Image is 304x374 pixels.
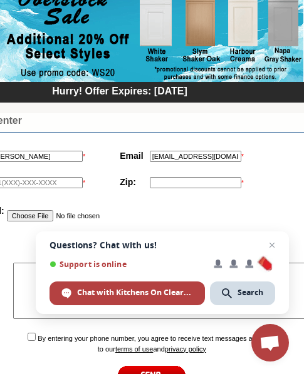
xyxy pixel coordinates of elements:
strong: Zip: [120,177,136,187]
span: Chat with Kitchens On Clearance [77,287,193,298]
span: Search [238,287,263,298]
a: terms of use [115,345,154,353]
span: Close chat [265,238,280,253]
span: Support is online [50,260,205,269]
span: Questions? Chat with us! [50,240,275,250]
div: Search [210,281,275,305]
strong: Email [120,151,143,161]
div: Chat with Kitchens On Clearance [50,281,205,305]
div: Open chat [251,324,289,361]
a: privacy policy [165,345,206,353]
